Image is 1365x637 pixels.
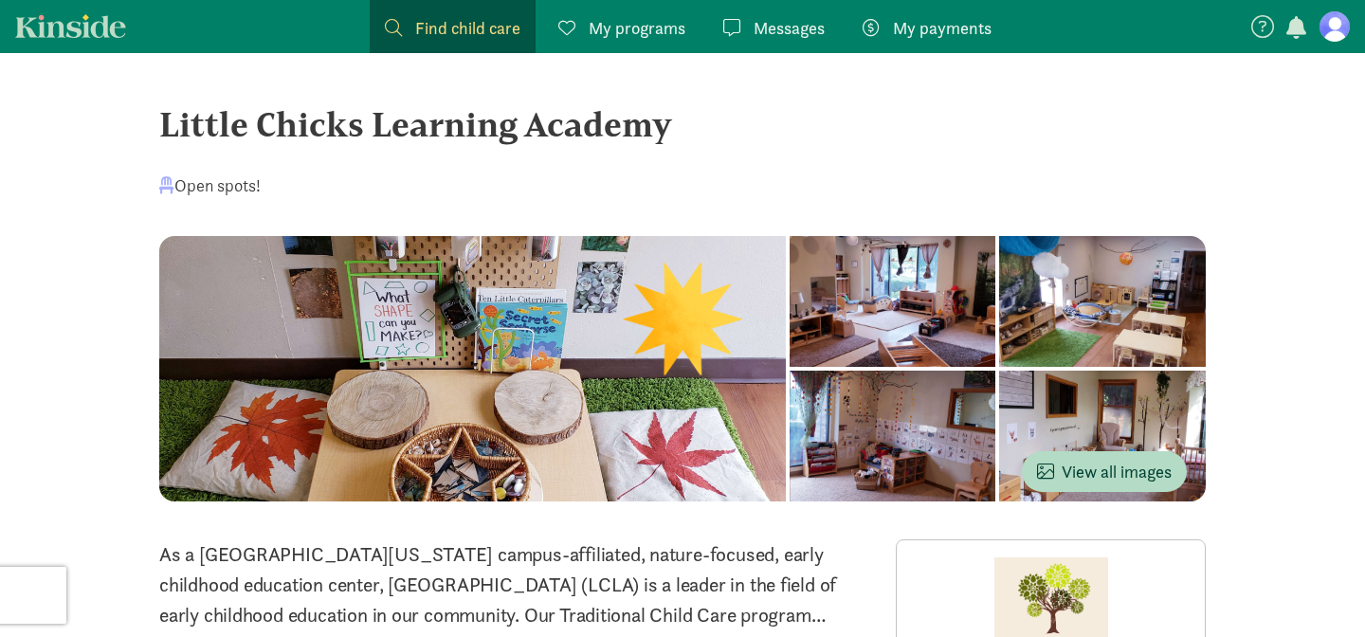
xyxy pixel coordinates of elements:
[589,15,685,41] span: My programs
[159,99,1206,150] div: Little Chicks Learning Academy
[1037,459,1172,484] span: View all images
[1022,451,1187,492] button: View all images
[159,539,873,630] p: As a [GEOGRAPHIC_DATA][US_STATE] campus-affiliated, nature-focused, early childhood education cen...
[893,15,992,41] span: My payments
[754,15,825,41] span: Messages
[15,14,126,38] a: Kinside
[159,173,261,198] div: Open spots!
[415,15,520,41] span: Find child care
